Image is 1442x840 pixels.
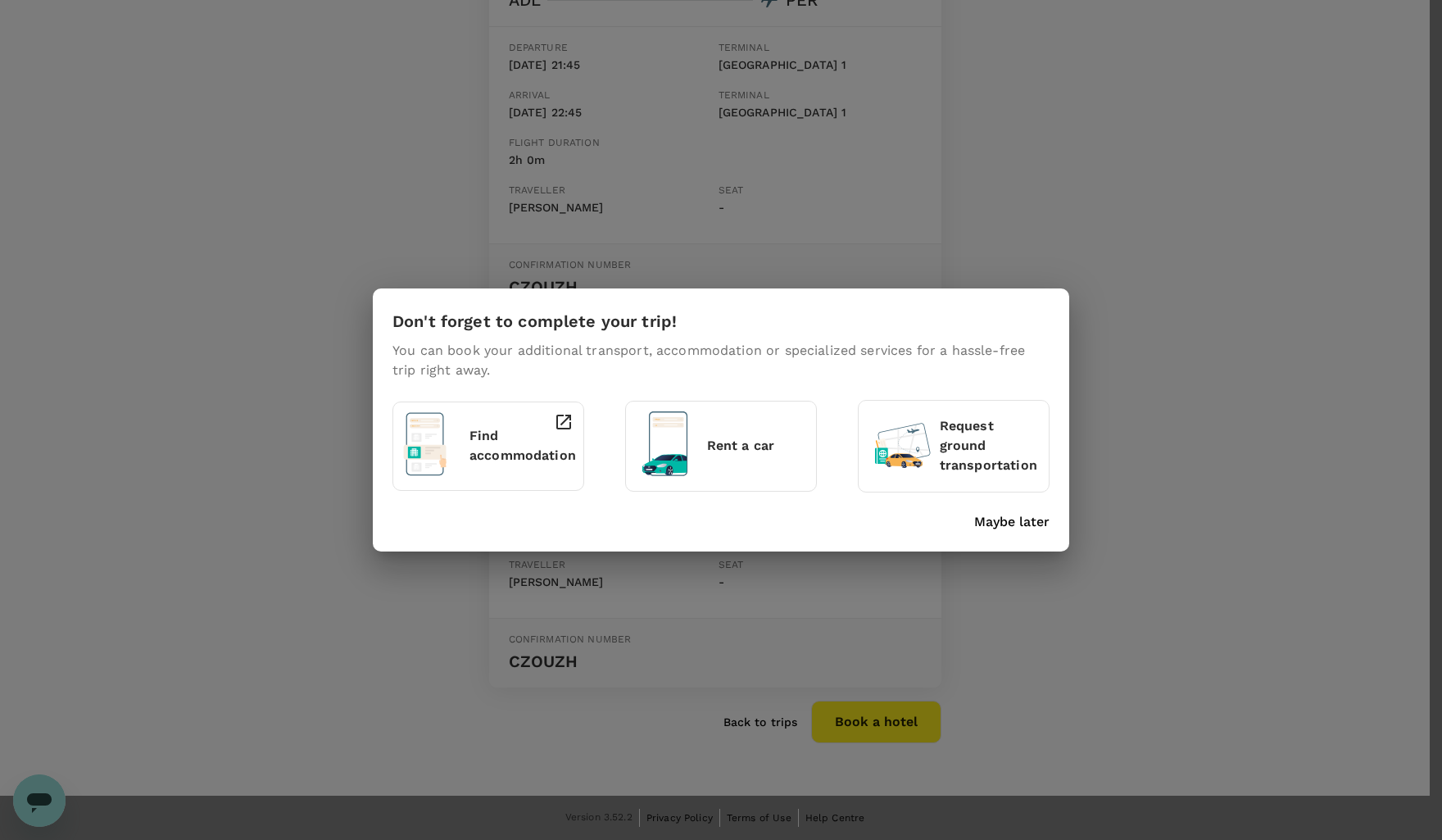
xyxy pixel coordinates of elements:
[940,416,1039,475] p: Request ground transportation
[392,341,1050,380] p: You can book your additional transport, accommodation or specialized services for a hassle-free t...
[974,512,1050,532] p: Maybe later
[469,426,576,465] p: Find accommodation
[707,436,806,456] p: Rent a car
[392,308,677,334] h6: Don't forget to complete your trip!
